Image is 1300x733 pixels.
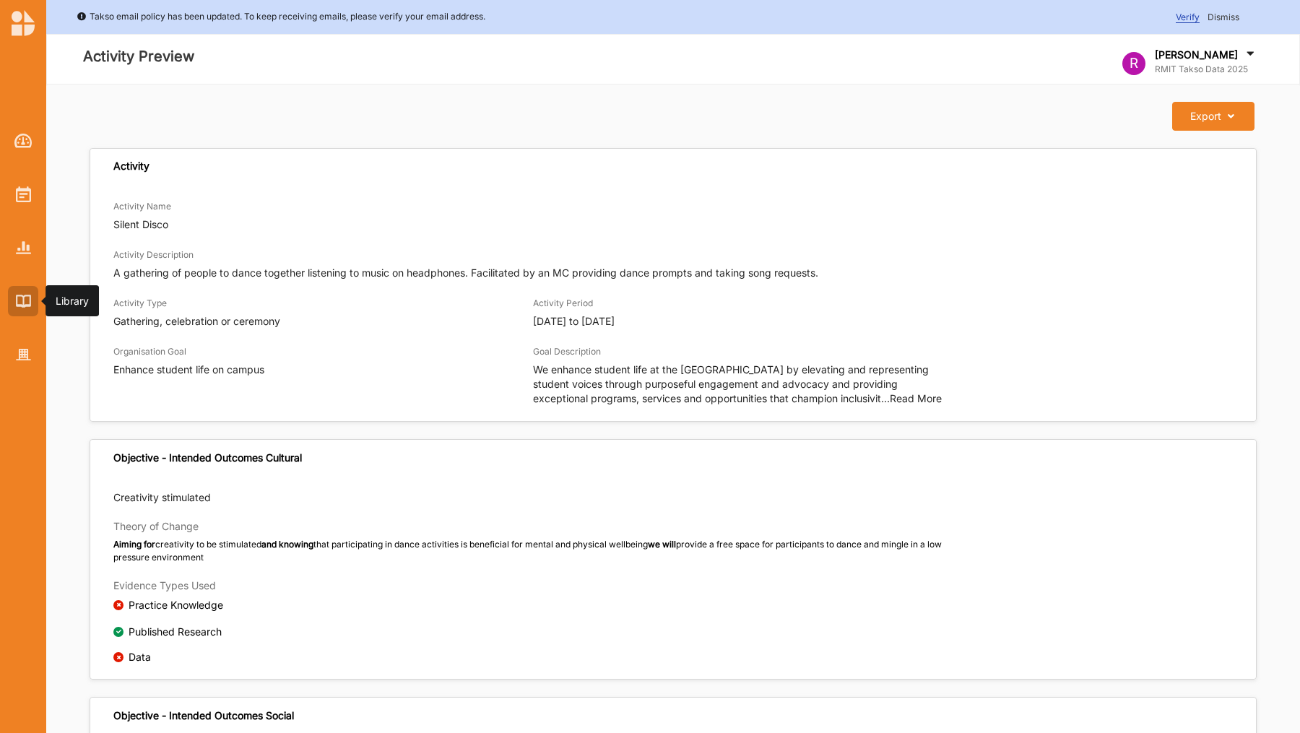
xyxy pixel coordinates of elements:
label: Goal Description [533,346,601,357]
label: Activity Type [113,298,167,309]
img: logo [12,10,35,36]
strong: and knowing [261,539,313,550]
a: Library [8,286,38,316]
label: [PERSON_NAME] [1155,48,1238,61]
span: Dismiss [1208,12,1239,22]
p: Silent Disco [113,217,1233,232]
p: [DATE] to [DATE] [533,314,953,329]
button: Export [1172,102,1254,131]
span: We enhance student life at the [GEOGRAPHIC_DATA] by elevating and representing [533,363,929,376]
span: Verify [1176,12,1200,23]
span: student voices through purposeful engagement and advocacy and providing [533,378,898,390]
a: Organisation [8,339,38,370]
span: ... [881,392,942,404]
label: RMIT Takso Data 2025 [1155,64,1257,75]
div: Library [56,294,89,308]
p: Gathering, celebration or ceremony [113,314,533,329]
div: Published Research [129,624,222,639]
a: Activities [8,179,38,209]
div: Activity [113,160,149,173]
a: Dashboard [8,126,38,156]
label: Activity Period [533,298,593,309]
span: Read More [890,392,942,404]
div: Objective - Intended Outcomes Social [113,709,294,722]
div: Objective - Intended Outcomes Cultural [113,451,302,464]
img: Activities [16,186,31,202]
div: Takso email policy has been updated. To keep receiving emails, please verify your email address. [77,9,485,24]
label: Organisation Goal [113,346,186,357]
div: Data [129,651,151,664]
p: Creativity stimulated [113,490,211,505]
img: Organisation [16,349,31,361]
label: Activity Name [113,201,171,212]
span: exceptional programs, services and opportunities that champion inclusivit [533,392,881,404]
strong: Aiming for [113,539,155,550]
strong: we will [648,539,676,550]
img: Dashboard [14,134,32,148]
p: A gathering of people to dance together listening to music on headphones. Facilitated by an MC pr... [113,266,953,280]
img: Library [16,295,31,307]
div: creativity to be stimulated that participating in dance activities is beneficial for mental and p... [113,538,953,564]
label: Activity Description [113,249,194,261]
div: Export [1190,110,1221,123]
a: Reports [8,233,38,263]
label: Activity Preview [83,45,194,69]
div: Practice Knowledge [129,597,223,612]
h3: Evidence Types Used [113,579,1233,592]
img: Reports [16,241,31,253]
h3: Theory of Change [113,520,953,533]
p: Enhance student life on campus [113,363,533,377]
div: R [1122,52,1145,75]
